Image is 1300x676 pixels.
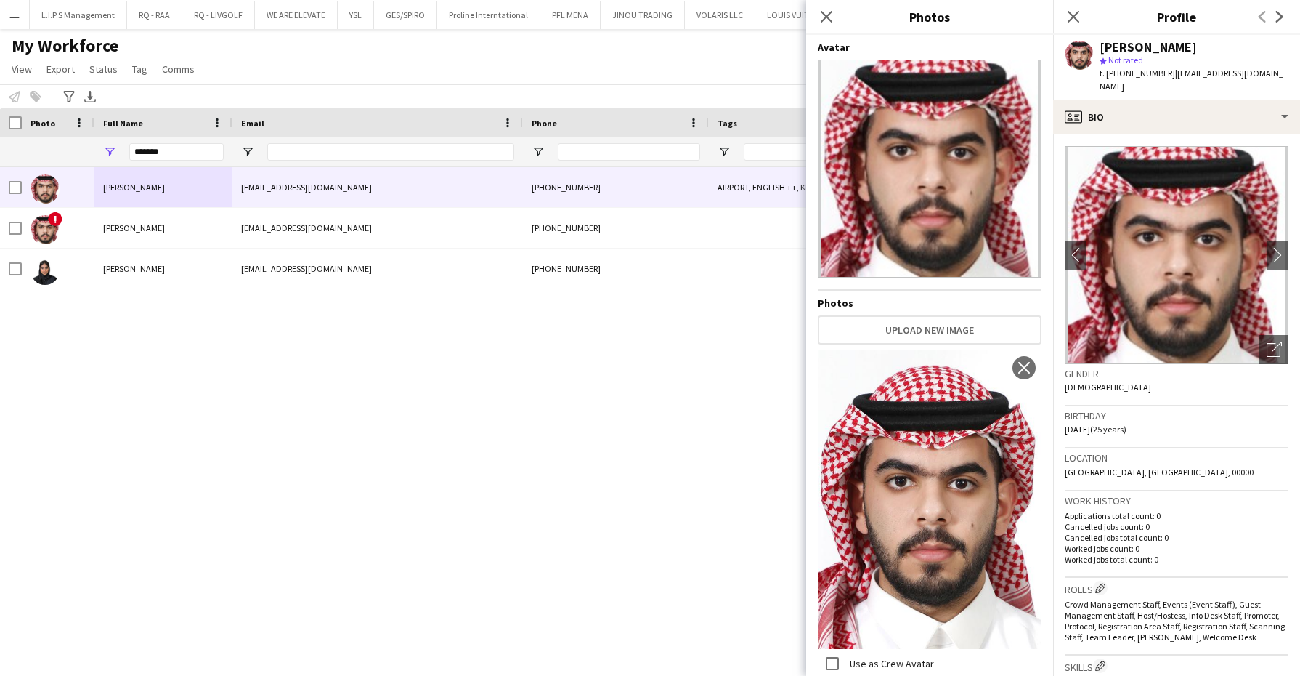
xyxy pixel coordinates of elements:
h3: Skills [1065,659,1288,674]
span: Full Name [103,118,143,129]
span: Export [46,63,75,76]
h3: Birthday [1065,409,1288,422]
p: Worked jobs total count: 0 [1065,554,1288,565]
a: Export [41,60,81,79]
button: L.I.P.S Management [30,1,127,29]
span: Phone [532,118,557,129]
span: [PERSON_NAME] [103,222,165,233]
h3: Gender [1065,367,1288,380]
button: VOLARIS LLC [685,1,755,29]
img: Crew photo 1115056 [818,350,1041,649]
span: t. [PHONE_NUMBER] [1100,68,1175,79]
img: Abdulrahman Alsaadi [31,174,60,204]
button: GES/SPIRO [374,1,437,29]
span: Email [241,118,264,129]
div: [EMAIL_ADDRESS][DOMAIN_NAME] [232,249,523,289]
span: ! [48,212,62,226]
span: [DATE] (25 years) [1065,424,1126,435]
span: Photo [31,118,55,129]
button: Upload new image [818,315,1041,345]
button: WE ARE ELEVATE [255,1,338,29]
h3: Location [1065,451,1288,464]
span: My Workforce [12,35,118,57]
a: View [6,60,38,79]
span: [PERSON_NAME] [103,263,165,274]
h3: Work history [1065,494,1288,507]
span: View [12,63,32,76]
button: PFL MENA [540,1,601,29]
div: [PHONE_NUMBER] [523,249,709,289]
button: Open Filter Menu [532,145,545,158]
input: Tags Filter Input [744,143,1063,161]
div: [PHONE_NUMBER] [523,167,709,207]
input: Phone Filter Input [558,143,700,161]
span: | [EMAIL_ADDRESS][DOMAIN_NAME] [1100,68,1283,92]
button: Proline Interntational [437,1,540,29]
span: Comms [162,63,195,76]
span: Status [89,63,118,76]
button: JINOU TRADING [601,1,685,29]
button: LOUIS VUITTON [755,1,839,29]
input: Email Filter Input [267,143,514,161]
a: Comms [156,60,200,79]
button: YSL [338,1,374,29]
button: RQ - RAA [127,1,182,29]
div: Bio [1053,100,1300,134]
div: [PERSON_NAME] [1100,41,1197,54]
p: Worked jobs count: 0 [1065,543,1288,554]
img: Maryam Alsaadi [31,256,60,285]
span: [GEOGRAPHIC_DATA], [GEOGRAPHIC_DATA], 00000 [1065,467,1254,478]
div: [EMAIL_ADDRESS][DOMAIN_NAME] [232,208,523,248]
button: Open Filter Menu [103,145,116,158]
div: AIRPORT, ENGLISH ++, KHALEEJI PROFILE, PROTOCOL, SAUDI NATIONAL, TOP PROMOTER, TOP [PERSON_NAME] [709,167,1072,207]
app-action-btn: Export XLSX [81,88,99,105]
button: Open Filter Menu [241,145,254,158]
div: Open photos pop-in [1259,335,1288,364]
input: Full Name Filter Input [129,143,224,161]
span: Tags [718,118,737,129]
span: Crowd Management Staff, Events (Event Staff), Guest Management Staff, Host/Hostess, Info Desk Sta... [1065,599,1285,643]
img: Crew avatar [818,60,1041,278]
h4: Avatar [818,41,1041,54]
button: RQ - LIVGOLF [182,1,255,29]
img: Crew avatar or photo [1065,146,1288,364]
h3: Roles [1065,581,1288,596]
p: Applications total count: 0 [1065,510,1288,521]
a: Tag [126,60,153,79]
span: Tag [132,63,147,76]
h4: Photos [818,297,1041,310]
p: Cancelled jobs count: 0 [1065,521,1288,532]
div: [PHONE_NUMBER] [523,208,709,248]
app-action-btn: Advanced filters [60,88,78,105]
p: Cancelled jobs total count: 0 [1065,532,1288,543]
span: [DEMOGRAPHIC_DATA] [1065,382,1151,393]
img: Abdulrahman Alsaadi [31,215,60,244]
a: Status [84,60,123,79]
div: [EMAIL_ADDRESS][DOMAIN_NAME] [232,167,523,207]
span: [PERSON_NAME] [103,182,165,193]
h3: Profile [1053,7,1300,26]
button: Open Filter Menu [718,145,731,158]
span: Not rated [1108,55,1143,65]
label: Use as Crew Avatar [847,657,934,670]
h3: Photos [806,7,1053,26]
